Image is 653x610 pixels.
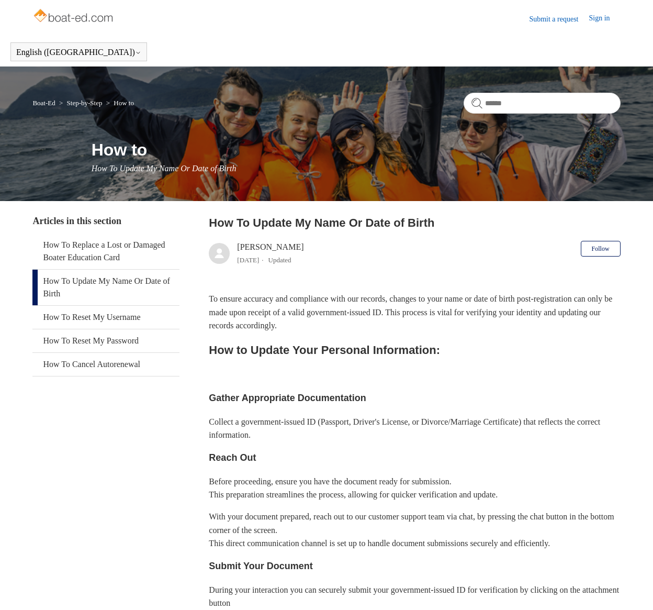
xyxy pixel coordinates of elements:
[32,306,179,329] a: How To Reset My Username
[32,99,57,107] li: Boat-Ed
[529,14,589,25] a: Submit a request
[104,99,134,107] li: How to
[67,99,103,107] a: Step-by-Step
[209,391,620,406] h3: Gather Appropriate Documentation
[581,241,621,257] button: Follow Article
[32,99,55,107] a: Boat-Ed
[32,6,116,27] img: Boat-Ed Help Center home page
[32,353,179,376] a: How To Cancel Autorenewal
[114,99,134,107] a: How to
[32,329,179,352] a: How To Reset My Password
[209,214,620,231] h2: How To Update My Name Or Date of Birth
[209,559,620,574] h3: Submit Your Document
[589,13,621,25] a: Sign in
[92,137,621,162] h1: How to
[32,216,121,226] span: Articles in this section
[209,475,620,502] p: Before proceeding, ensure you have the document ready for submission. This preparation streamline...
[618,575,645,602] div: Live chat
[209,510,620,550] p: With your document prepared, reach out to our customer support team via chat, by pressing the cha...
[32,234,179,269] a: How To Replace a Lost or Damaged Boater Education Card
[237,256,259,264] time: 04/08/2025, 12:33
[32,270,179,305] a: How To Update My Name Or Date of Birth
[57,99,104,107] li: Step-by-Step
[209,292,620,332] p: To ensure accuracy and compliance with our records, changes to your name or date of birth post-re...
[209,450,620,465] h3: Reach Out
[16,48,141,57] button: English ([GEOGRAPHIC_DATA])
[209,583,620,610] p: During your interaction you can securely submit your government-issued ID for verification by cli...
[209,341,620,359] h2: How to Update Your Personal Information:
[464,93,621,114] input: Search
[209,415,620,442] p: Collect a government-issued ID (Passport, Driver's License, or Divorce/Marriage Certificate) that...
[268,256,291,264] li: Updated
[237,241,303,266] div: [PERSON_NAME]
[92,164,237,173] span: How To Update My Name Or Date of Birth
